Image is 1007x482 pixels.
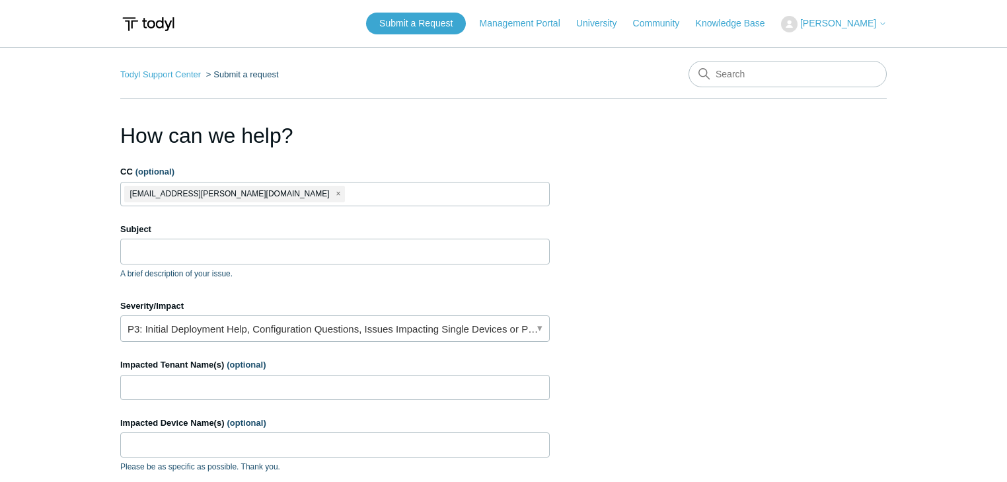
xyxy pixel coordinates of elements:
p: Please be as specific as possible. Thank you. [120,461,550,473]
span: (optional) [135,167,174,177]
span: (optional) [227,360,266,370]
a: Community [633,17,693,30]
h1: How can we help? [120,120,550,151]
p: A brief description of your issue. [120,268,550,280]
a: Management Portal [480,17,574,30]
label: Severity/Impact [120,300,550,313]
label: CC [120,165,550,179]
img: Todyl Support Center Help Center home page [120,12,176,36]
input: Search [689,61,887,87]
button: [PERSON_NAME] [781,16,887,32]
a: Todyl Support Center [120,69,201,79]
label: Subject [120,223,550,236]
a: University [576,17,630,30]
a: Knowledge Base [696,17,778,30]
span: [EMAIL_ADDRESS][PERSON_NAME][DOMAIN_NAME] [130,186,330,202]
span: [PERSON_NAME] [800,18,876,28]
label: Impacted Device Name(s) [120,417,550,430]
a: Submit a Request [366,13,466,34]
li: Todyl Support Center [120,69,204,79]
li: Submit a request [204,69,279,79]
a: P3: Initial Deployment Help, Configuration Questions, Issues Impacting Single Devices or Past Out... [120,315,550,342]
span: (optional) [227,418,266,428]
span: close [336,186,341,202]
label: Impacted Tenant Name(s) [120,358,550,372]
